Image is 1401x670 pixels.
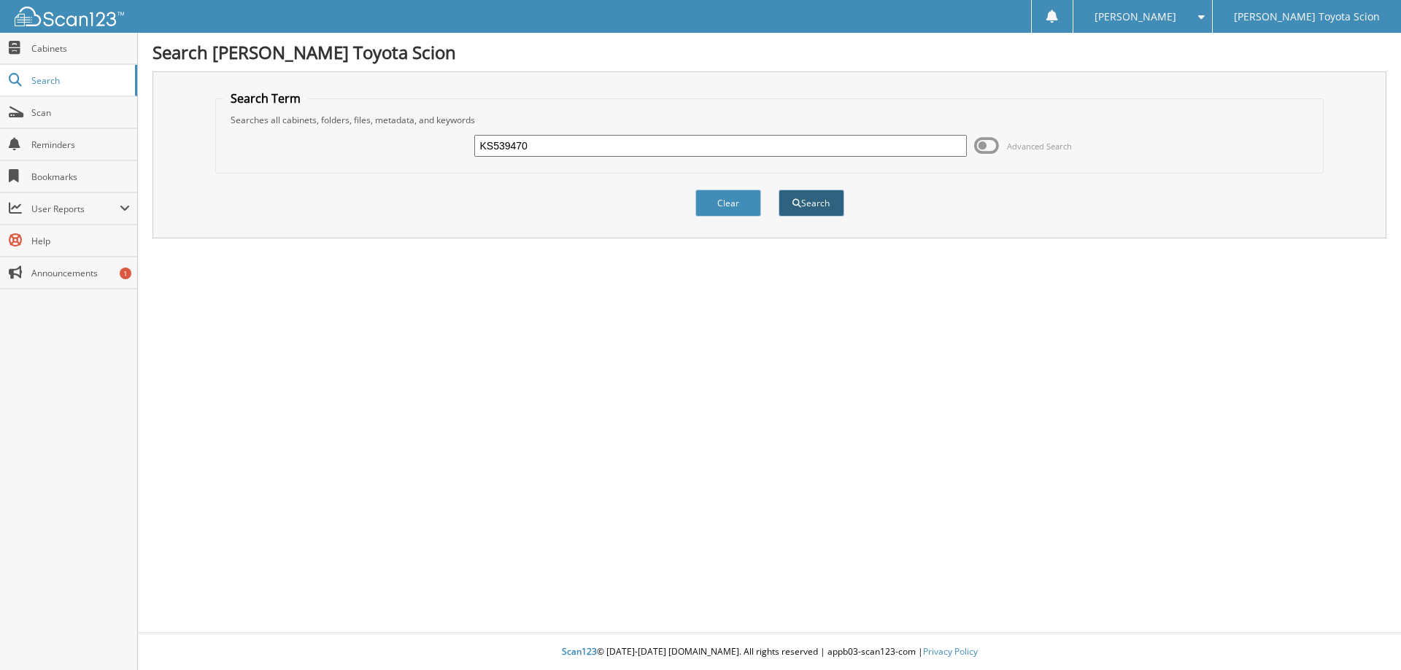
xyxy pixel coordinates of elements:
[15,7,124,26] img: scan123-logo-white.svg
[31,235,130,247] span: Help
[31,42,130,55] span: Cabinets
[779,190,844,217] button: Search
[223,90,308,106] legend: Search Term
[1234,12,1380,21] span: [PERSON_NAME] Toyota Scion
[31,171,130,183] span: Bookmarks
[1007,141,1072,152] span: Advanced Search
[31,139,130,151] span: Reminders
[223,114,1316,126] div: Searches all cabinets, folders, files, metadata, and keywords
[923,645,978,658] a: Privacy Policy
[31,203,120,215] span: User Reports
[562,645,597,658] span: Scan123
[1095,12,1176,21] span: [PERSON_NAME]
[31,74,128,87] span: Search
[695,190,761,217] button: Clear
[31,267,130,279] span: Announcements
[120,268,131,279] div: 1
[153,40,1386,64] h1: Search [PERSON_NAME] Toyota Scion
[31,106,130,119] span: Scan
[138,634,1401,670] div: © [DATE]-[DATE] [DOMAIN_NAME]. All rights reserved | appb03-scan123-com |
